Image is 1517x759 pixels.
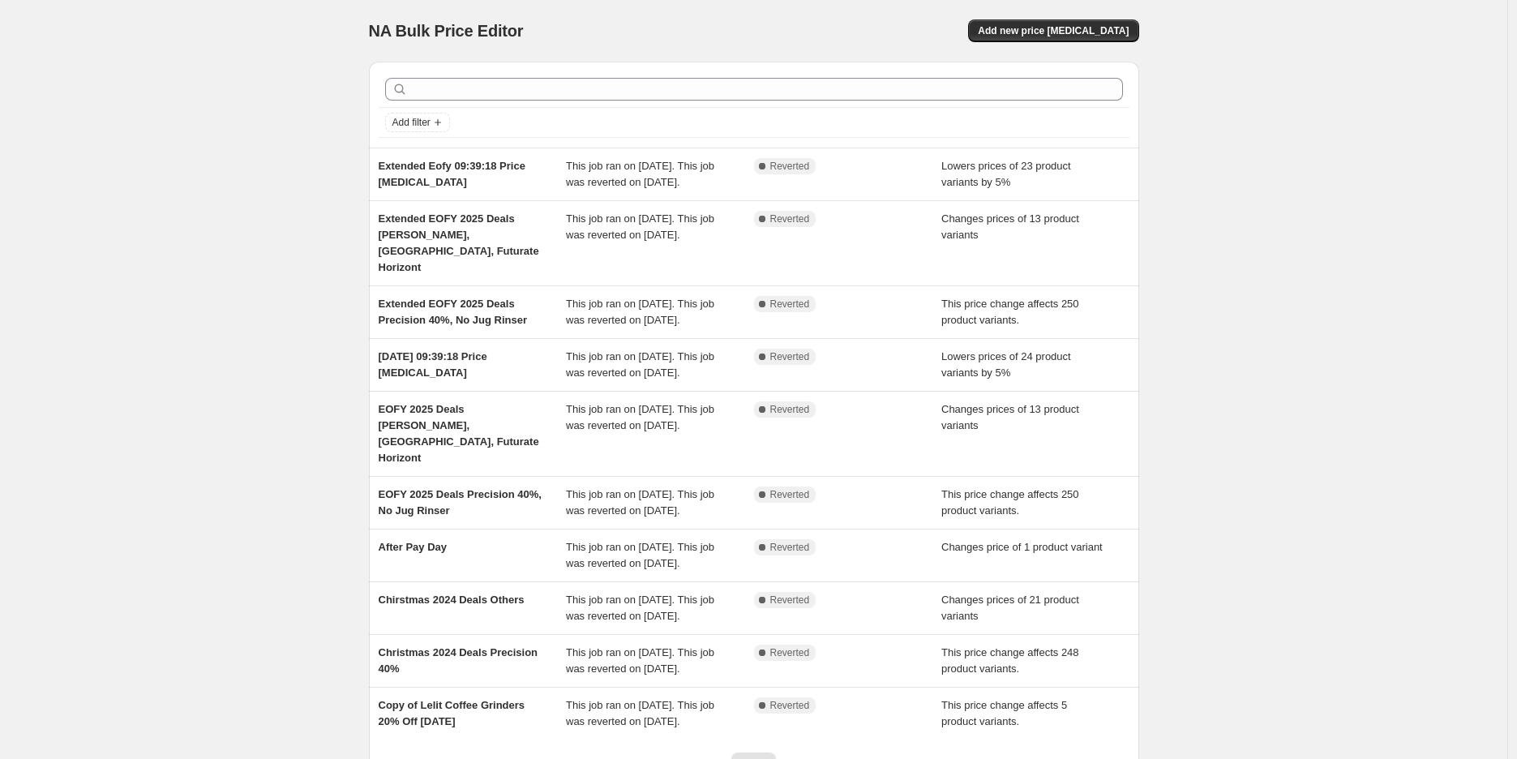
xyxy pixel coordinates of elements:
span: After Pay Day [379,541,448,553]
span: Changes prices of 13 product variants [941,212,1079,241]
span: This job ran on [DATE]. This job was reverted on [DATE]. [566,212,714,241]
span: Reverted [770,212,810,225]
span: Reverted [770,699,810,712]
span: This job ran on [DATE]. This job was reverted on [DATE]. [566,646,714,675]
span: This price change affects 250 product variants. [941,488,1079,517]
span: This job ran on [DATE]. This job was reverted on [DATE]. [566,594,714,622]
span: Lowers prices of 23 product variants by 5% [941,160,1071,188]
span: This job ran on [DATE]. This job was reverted on [DATE]. [566,699,714,727]
span: This job ran on [DATE]. This job was reverted on [DATE]. [566,541,714,569]
span: This price change affects 250 product variants. [941,298,1079,326]
span: Extended EOFY 2025 Deals Precision 40%, No Jug Rinser [379,298,528,326]
button: Add filter [385,113,450,132]
button: Add new price [MEDICAL_DATA] [968,19,1138,42]
span: EOFY 2025 Deals [PERSON_NAME], [GEOGRAPHIC_DATA], Futurate Horizont [379,403,539,464]
span: NA Bulk Price Editor [369,22,524,40]
span: This price change affects 5 product variants. [941,699,1067,727]
span: This job ran on [DATE]. This job was reverted on [DATE]. [566,403,714,431]
span: Reverted [770,541,810,554]
span: [DATE] 09:39:18 Price [MEDICAL_DATA] [379,350,487,379]
span: This job ran on [DATE]. This job was reverted on [DATE]. [566,488,714,517]
span: Copy of Lelit Coffee Grinders 20% Off [DATE] [379,699,525,727]
span: Reverted [770,403,810,416]
span: This job ran on [DATE]. This job was reverted on [DATE]. [566,350,714,379]
span: Add filter [392,116,431,129]
span: Chirstmas 2024 Deals Others [379,594,525,606]
span: Add new price [MEDICAL_DATA] [978,24,1129,37]
span: Reverted [770,350,810,363]
span: Reverted [770,646,810,659]
span: Reverted [770,488,810,501]
span: Changes prices of 13 product variants [941,403,1079,431]
span: Reverted [770,594,810,607]
span: Reverted [770,298,810,311]
span: Christmas 2024 Deals Precision 40% [379,646,538,675]
span: Changes price of 1 product variant [941,541,1103,553]
span: This price change affects 248 product variants. [941,646,1079,675]
span: This job ran on [DATE]. This job was reverted on [DATE]. [566,160,714,188]
span: Extended Eofy 09:39:18 Price [MEDICAL_DATA] [379,160,525,188]
span: Lowers prices of 24 product variants by 5% [941,350,1071,379]
span: Extended EOFY 2025 Deals [PERSON_NAME], [GEOGRAPHIC_DATA], Futurate Horizont [379,212,539,273]
span: Changes prices of 21 product variants [941,594,1079,622]
span: EOFY 2025 Deals Precision 40%, No Jug Rinser [379,488,542,517]
span: This job ran on [DATE]. This job was reverted on [DATE]. [566,298,714,326]
span: Reverted [770,160,810,173]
